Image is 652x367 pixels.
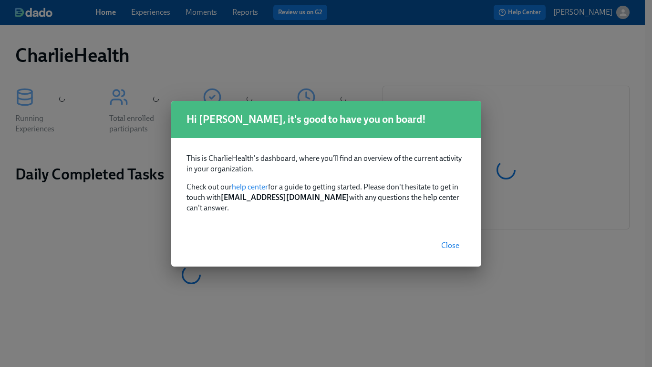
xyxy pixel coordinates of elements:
h1: Hi [PERSON_NAME], it's good to have you on board! [186,112,466,127]
button: Close [435,236,466,255]
a: help center [232,182,268,191]
div: Check out our for a guide to getting started. Please don't hesitate to get in touch with with any... [171,138,481,225]
strong: [EMAIL_ADDRESS][DOMAIN_NAME] [221,193,349,202]
span: Close [441,241,459,250]
p: This is CharlieHealth's dashboard, where you’ll find an overview of the current activity in your ... [186,153,466,174]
